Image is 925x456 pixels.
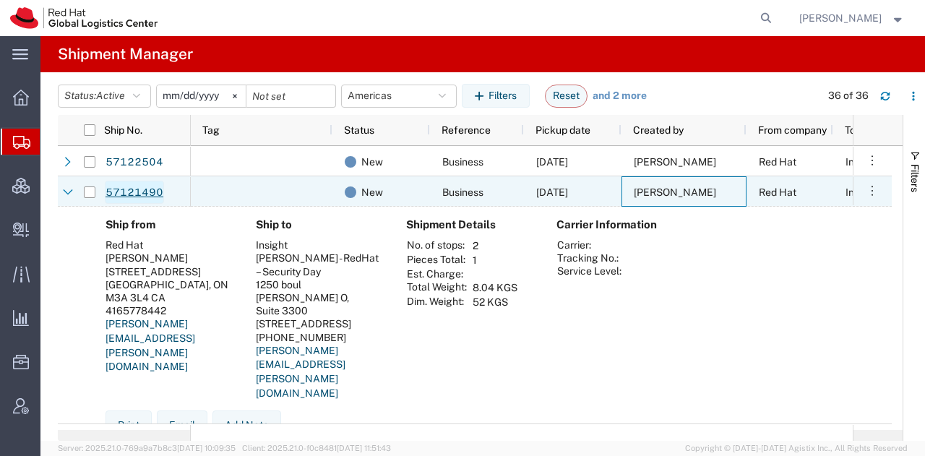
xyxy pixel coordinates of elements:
span: Red Hat [759,186,796,198]
h4: Shipment Details [406,218,533,231]
span: Server: 2025.21.0-769a9a7b8c3 [58,444,236,452]
span: 10/14/2025 [536,186,568,198]
td: 8.04 KGS [468,280,522,295]
div: Red Hat [106,238,233,251]
span: Created by [633,124,684,136]
span: New [361,177,383,207]
a: 57116906 [105,429,164,452]
div: Suite 3300 [256,304,383,317]
input: Not set [246,85,335,107]
th: Dim. Weight: [406,295,468,309]
span: Filters [909,164,921,192]
td: 1 [468,253,522,267]
button: Add Note [212,410,281,439]
div: 4165778442 [106,304,233,317]
th: Tracking No.: [556,251,622,264]
button: Filters [462,84,530,107]
span: Active [96,90,125,101]
div: [PHONE_NUMBER] [256,331,383,344]
span: Pickup date [535,124,590,136]
div: [PERSON_NAME] - RedHat – Security Day [256,251,383,278]
h4: Ship to [256,218,383,231]
td: 52 KGS [468,295,522,309]
span: Kirk Newcross [799,10,882,26]
input: Not set [157,85,246,107]
div: [PERSON_NAME] [106,251,233,264]
th: Pieces Total: [406,253,468,267]
div: Insight [256,238,383,251]
span: Insight [846,186,877,198]
span: Status [344,124,374,136]
span: Ship No. [104,124,142,136]
th: Est. Charge: [406,267,468,280]
span: John Delorey [634,156,716,168]
a: 57121490 [105,181,164,204]
span: Red Hat [759,156,796,168]
button: Americas [341,85,457,108]
div: 36 of 36 [828,88,869,103]
a: [PERSON_NAME][EMAIL_ADDRESS][PERSON_NAME][DOMAIN_NAME] [106,318,195,372]
span: [DATE] 11:51:43 [337,444,391,452]
h4: Ship from [106,218,233,231]
img: logo [10,7,158,29]
th: Carrier: [556,238,622,251]
span: Business [442,186,483,198]
a: 57122504 [105,150,164,173]
span: Copyright © [DATE]-[DATE] Agistix Inc., All Rights Reserved [685,442,908,455]
span: New [361,147,383,177]
button: [PERSON_NAME] [799,9,905,27]
span: New [361,425,383,455]
span: Intel Corp. [846,156,893,168]
span: 10/14/2025 [536,156,568,168]
td: 2 [468,238,522,253]
th: No. of stops: [406,238,468,253]
h4: Carrier Information [556,218,672,231]
div: [STREET_ADDRESS] [106,265,233,278]
th: Total Weight: [406,280,468,295]
span: Reference [442,124,491,136]
div: [STREET_ADDRESS] [256,317,383,330]
span: From company [758,124,827,136]
button: Reset [545,85,588,108]
button: Status:Active [58,85,151,108]
div: 1250 boul [PERSON_NAME] O, [256,278,383,304]
th: Service Level: [556,264,622,278]
a: and 2 more [593,89,647,103]
button: Print [106,410,152,439]
span: Corey McGowan [634,186,716,198]
span: To company [845,124,900,136]
h4: Shipment Manager [58,36,193,72]
span: [DATE] 10:09:35 [177,444,236,452]
span: Business [442,156,483,168]
span: Client: 2025.21.0-f0c8481 [242,444,391,452]
div: [GEOGRAPHIC_DATA], ON M3A 3L4 CA [106,278,233,304]
a: [PERSON_NAME][EMAIL_ADDRESS][PERSON_NAME][DOMAIN_NAME] [256,345,345,399]
button: Email [157,410,207,439]
span: Tag [202,124,220,136]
